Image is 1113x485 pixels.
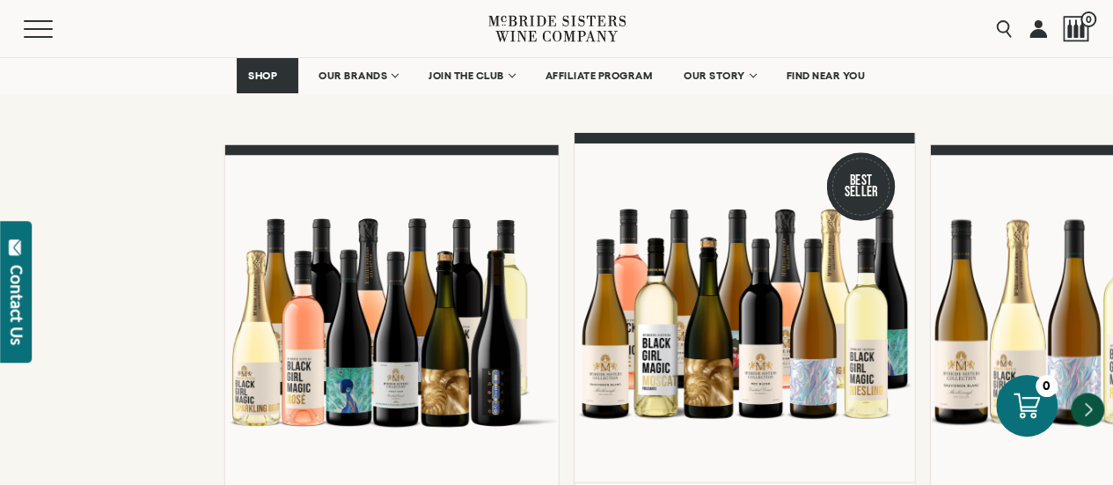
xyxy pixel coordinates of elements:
[8,265,26,345] div: Contact Us
[534,58,664,93] a: AFFILIATE PROGRAM
[672,58,766,93] a: OUR STORY
[1036,375,1058,397] div: 0
[307,58,408,93] a: OUR BRANDS
[428,70,504,82] span: JOIN THE CLUB
[1080,11,1096,27] span: 0
[546,70,653,82] span: AFFILIATE PROGRAM
[787,70,866,82] span: FIND NEAR YOU
[237,58,298,93] a: SHOP
[684,70,745,82] span: OUR STORY
[319,70,387,82] span: OUR BRANDS
[248,70,278,82] span: SHOP
[24,20,87,38] button: Mobile Menu Trigger
[775,58,877,93] a: FIND NEAR YOU
[1071,393,1104,426] button: Next
[417,58,525,93] a: JOIN THE CLUB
